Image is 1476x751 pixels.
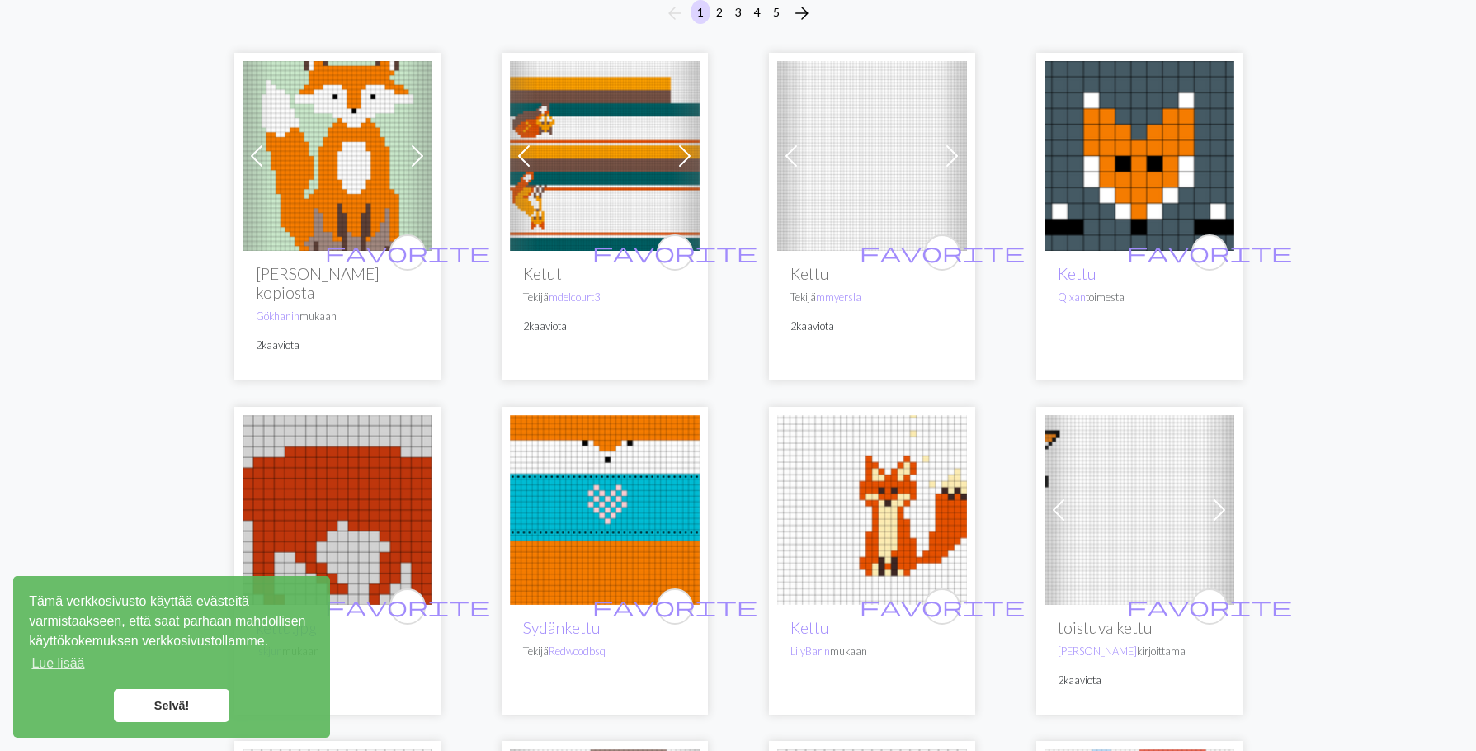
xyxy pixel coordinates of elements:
a: Kettu [777,500,967,516]
i: favourite [592,590,757,623]
span: favorite [325,239,490,265]
font: 2 [256,338,262,352]
font: Tekijä [523,645,549,658]
span: favorite [1127,239,1292,265]
font: 5 [773,5,780,19]
img: Sydänkettu [510,415,700,605]
font: Kettu [790,264,829,283]
img: Ketut [510,61,700,251]
font: 2 [523,319,529,333]
i: favourite [325,590,490,623]
font: kirjoittama [1137,645,1186,658]
font: 1 [697,5,704,19]
a: mmyersla [816,290,861,304]
span: favorite [860,593,1025,619]
a: [PERSON_NAME] [1058,645,1137,658]
i: favourite [1127,236,1292,269]
font: Tämä verkkosivusto käyttää evästeitä varmistaakseen, että saat parhaan mahdollisen käyttökokemuks... [29,594,305,648]
img: Kettu [1045,61,1234,251]
a: Qixan [1058,290,1086,304]
a: Kettu [1045,146,1234,162]
img: toistuva kettu [1045,415,1234,605]
font: [PERSON_NAME] kopiosta [256,264,380,302]
button: favourite [1191,588,1228,625]
a: kettu.jpg [243,500,432,516]
button: favourite [924,588,960,625]
i: favourite [592,236,757,269]
img: Kettu [777,415,967,605]
font: kaaviota [1063,673,1101,687]
font: 2 [716,5,723,19]
a: Kettu 1 [243,146,432,162]
div: evästesuostumus [13,576,330,738]
a: Sydänkettu [523,618,601,637]
font: toimesta [1086,290,1125,304]
button: favourite [657,588,693,625]
font: 3 [735,5,742,19]
font: mukaan [299,309,337,323]
font: 4 [754,5,761,19]
span: arrow_forward [792,2,812,25]
a: toistuva kettu [1045,500,1234,516]
a: Kettu [790,618,829,637]
img: kettu.jpg [243,415,432,605]
a: Kettu [777,146,967,162]
i: Next [792,3,812,23]
span: favorite [592,593,757,619]
font: toistuva kettu [1058,618,1153,637]
i: favourite [1127,590,1292,623]
span: favorite [592,239,757,265]
a: LilyBarin [790,645,830,658]
span: favorite [860,239,1025,265]
font: Tekijä [523,290,549,304]
font: 2 [1058,673,1063,687]
button: favourite [389,588,426,625]
a: Kettu [1058,264,1096,283]
font: 2 [790,319,796,333]
a: hylkää evästeviesti [114,689,229,722]
button: favourite [389,234,426,271]
button: favourite [1191,234,1228,271]
font: mukaan [830,645,867,658]
a: Ketut [510,146,700,162]
font: Tekijä [790,290,816,304]
a: mdelcourt3 [549,290,600,304]
i: favourite [860,590,1025,623]
button: favourite [657,234,693,271]
button: favourite [924,234,960,271]
font: Ketut [523,264,562,283]
a: Redwoodbsq [549,645,606,658]
font: kaaviota [262,338,299,352]
a: lue lisää evästeistä [29,651,87,676]
a: Gökhanin [256,309,299,323]
span: favorite [325,593,490,619]
font: Selvä! [154,699,189,712]
i: favourite [325,236,490,269]
font: kaaviota [796,319,834,333]
i: favourite [860,236,1025,269]
font: kaaviota [529,319,567,333]
img: Kettu 1 [243,61,432,251]
span: favorite [1127,593,1292,619]
a: Sydänkettu [510,500,700,516]
img: Kettu [777,61,967,251]
font: Lue lisää [31,656,84,670]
